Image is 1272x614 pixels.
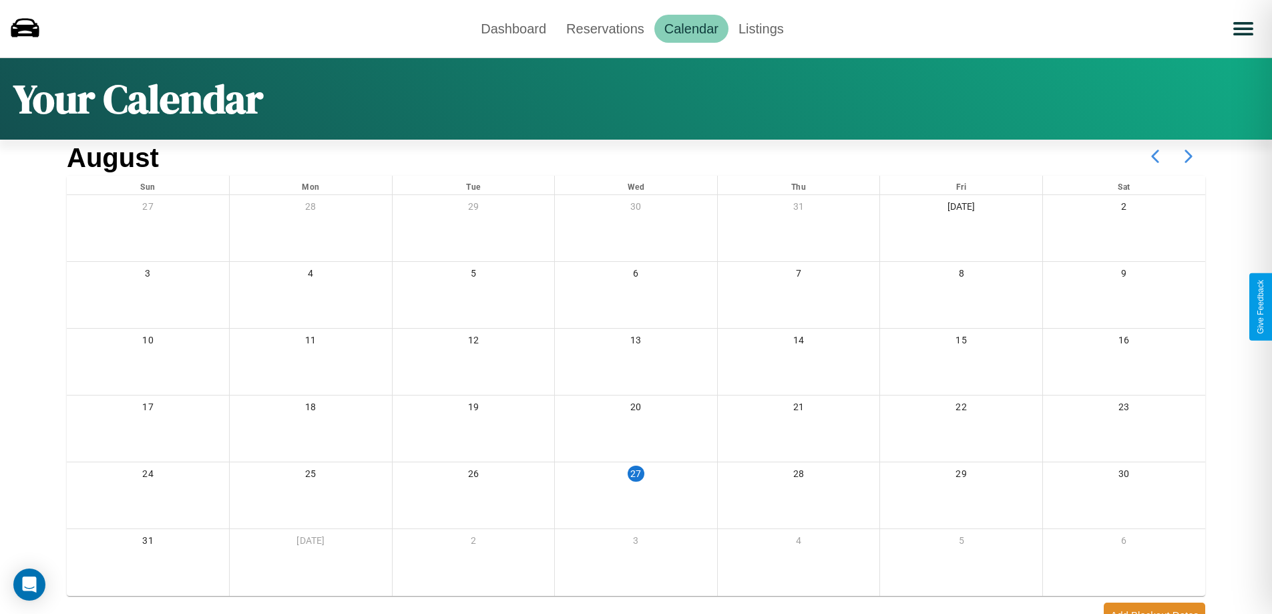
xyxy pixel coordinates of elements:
h1: Your Calendar [13,71,263,126]
div: Mon [230,176,392,194]
div: 9 [1043,262,1205,289]
div: 18 [230,396,392,423]
div: 31 [718,195,880,222]
div: 15 [880,329,1042,356]
div: 8 [880,262,1042,289]
div: 30 [1043,462,1205,490]
a: Calendar [654,15,728,43]
div: 30 [555,195,717,222]
div: 28 [230,195,392,222]
a: Dashboard [471,15,556,43]
div: 4 [718,529,880,557]
div: 26 [393,462,555,490]
div: 3 [67,262,229,289]
div: Sun [67,176,229,194]
div: 4 [230,262,392,289]
div: 27 [628,466,644,482]
div: 5 [393,262,555,289]
div: 20 [555,396,717,423]
div: Wed [555,176,717,194]
div: 22 [880,396,1042,423]
div: 27 [67,195,229,222]
div: 2 [393,529,555,557]
div: 23 [1043,396,1205,423]
div: 2 [1043,195,1205,222]
div: Thu [718,176,880,194]
div: 17 [67,396,229,423]
div: Tue [393,176,555,194]
div: Fri [880,176,1042,194]
div: Sat [1043,176,1205,194]
div: 12 [393,329,555,356]
div: 13 [555,329,717,356]
a: Reservations [556,15,654,43]
div: 25 [230,462,392,490]
div: 5 [880,529,1042,557]
div: 29 [393,195,555,222]
div: [DATE] [230,529,392,557]
h2: August [67,143,159,173]
div: Open Intercom Messenger [13,569,45,601]
a: Listings [728,15,794,43]
div: 31 [67,529,229,557]
div: 24 [67,462,229,490]
div: 21 [718,396,880,423]
div: 11 [230,329,392,356]
div: 10 [67,329,229,356]
div: [DATE] [880,195,1042,222]
div: Give Feedback [1256,280,1265,334]
div: 6 [1043,529,1205,557]
div: 14 [718,329,880,356]
div: 3 [555,529,717,557]
div: 7 [718,262,880,289]
button: Open menu [1225,10,1262,47]
div: 29 [880,462,1042,490]
div: 6 [555,262,717,289]
div: 16 [1043,329,1205,356]
div: 19 [393,396,555,423]
div: 28 [718,462,880,490]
